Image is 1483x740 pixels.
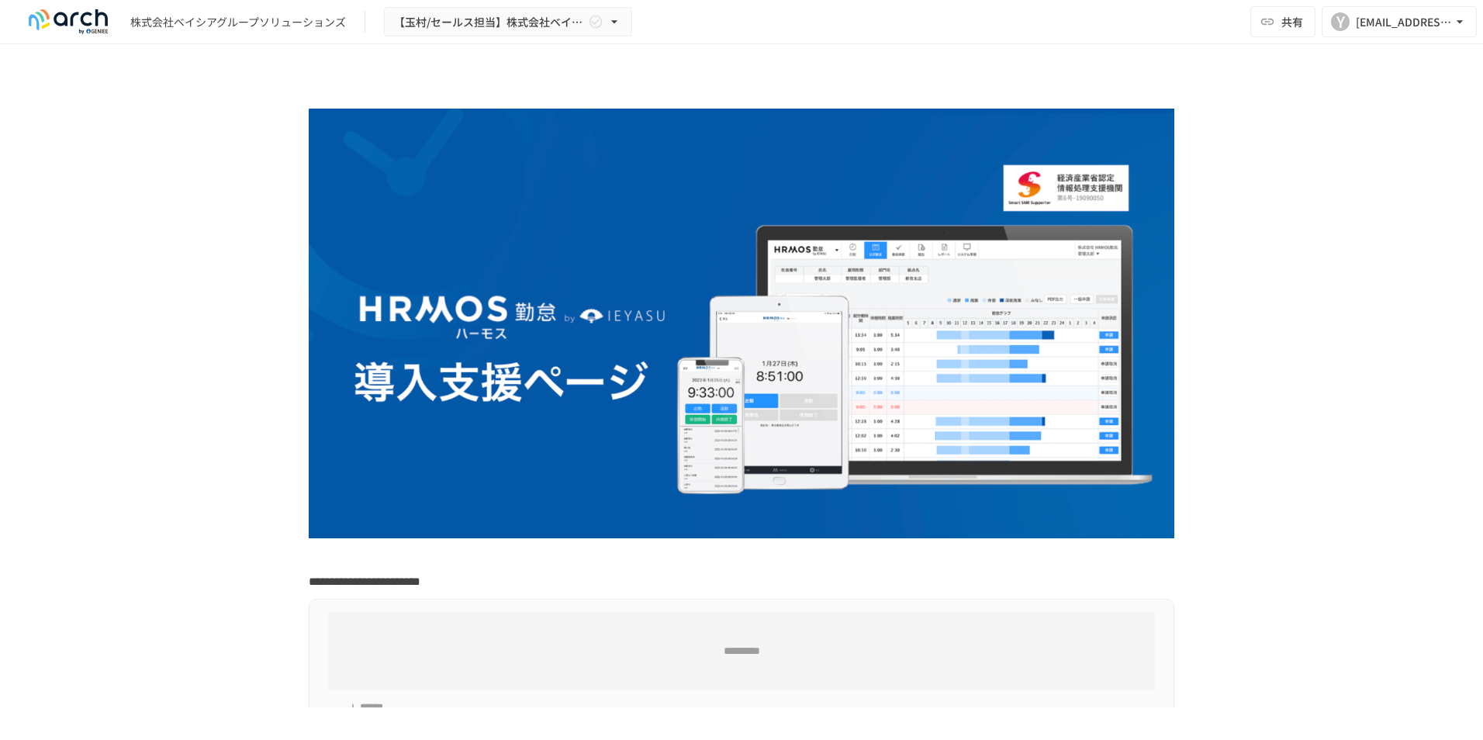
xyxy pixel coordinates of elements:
[309,109,1174,538] img: l0mbyLEhUrASHL3jmzuuxFt4qdie8HDrPVHkIveOjLi
[1250,6,1315,37] button: 共有
[1356,12,1452,32] div: [EMAIL_ADDRESS][DOMAIN_NAME]
[1322,6,1477,37] button: Y[EMAIL_ADDRESS][DOMAIN_NAME]
[1281,13,1303,30] span: 共有
[394,12,585,32] span: 【玉村/セールス担当】株式会社ベイシアグループソリューションズ様_導入支援サポート
[19,9,118,34] img: logo-default@2x-9cf2c760.svg
[384,7,632,37] button: 【玉村/セールス担当】株式会社ベイシアグループソリューションズ様_導入支援サポート
[130,14,346,30] div: 株式会社ベイシアグループソリューションズ
[1331,12,1350,31] div: Y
